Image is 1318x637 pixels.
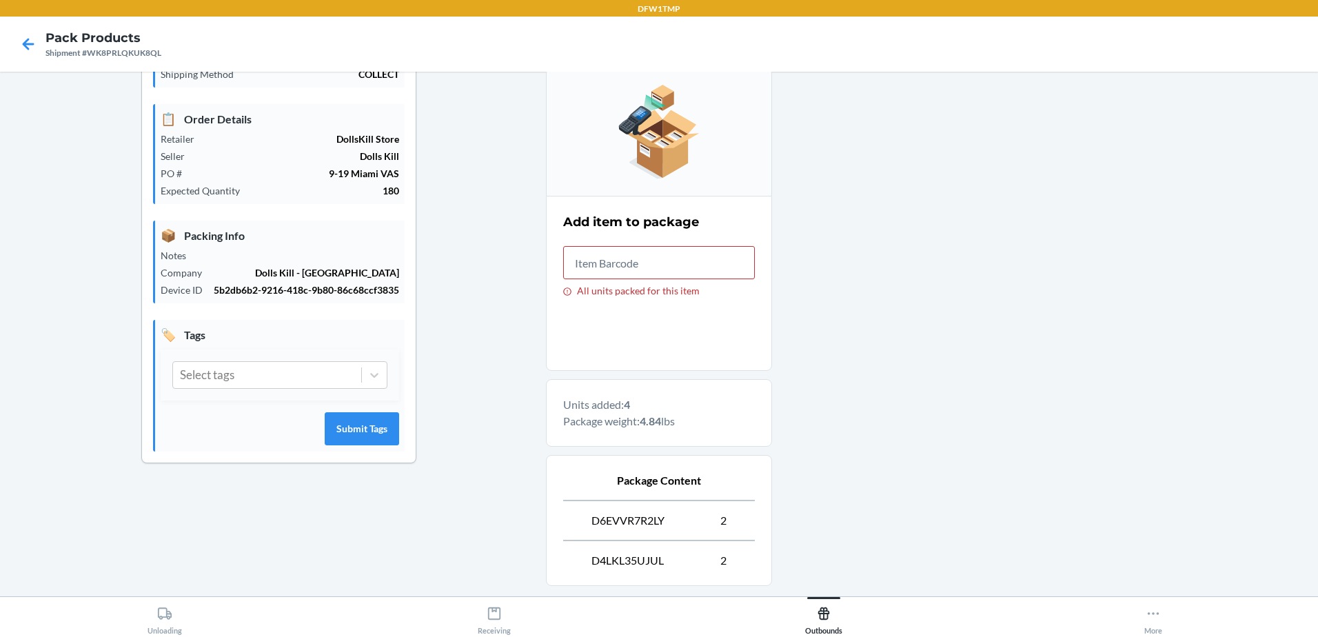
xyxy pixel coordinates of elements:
[161,67,245,81] p: Shipping Method
[214,283,399,297] p: 5b2db6b2-9216-418c-9b80-86c68ccf3835
[720,552,727,569] span: 2
[161,110,176,128] span: 📋
[161,265,213,280] p: Company
[251,183,399,198] p: 180
[193,166,399,181] p: 9-19 Miami VAS
[563,413,755,429] p: Package weight: lbs
[148,600,182,635] div: Unloading
[591,512,665,529] span: D6EVVR7R2LY
[563,246,755,279] input: All units packed for this item
[161,226,176,245] span: 📦
[563,396,755,413] p: Units added:
[196,149,399,163] p: Dolls Kill
[325,412,399,445] button: Submit Tags
[161,132,205,146] p: Retailer
[45,29,161,47] h4: Pack Products
[161,166,193,181] p: PO #
[624,398,630,411] b: 4
[161,149,196,163] p: Seller
[245,67,399,81] p: COLLECT
[329,597,659,635] button: Receiving
[659,597,988,635] button: Outbounds
[161,325,176,344] span: 🏷️
[1144,600,1162,635] div: More
[45,47,161,59] div: Shipment #WK8PRLQKUK8QL
[988,597,1318,635] button: More
[563,213,699,231] h2: Add item to package
[180,366,234,384] div: Select tags
[638,3,680,15] p: DFW1TMP
[205,132,399,146] p: DollsKill Store
[640,414,661,427] b: 4.84
[161,226,399,245] p: Packing Info
[478,600,511,635] div: Receiving
[161,283,214,297] p: Device ID
[161,110,399,128] p: Order Details
[213,265,399,280] p: Dolls Kill - [GEOGRAPHIC_DATA]
[617,472,701,489] span: Package Content
[161,183,251,198] p: Expected Quantity
[161,248,197,263] p: Notes
[805,600,842,635] div: Outbounds
[161,325,399,344] p: Tags
[720,512,727,529] span: 2
[563,285,755,296] div: All units packed for this item
[591,552,664,569] span: D4LKL35UJUL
